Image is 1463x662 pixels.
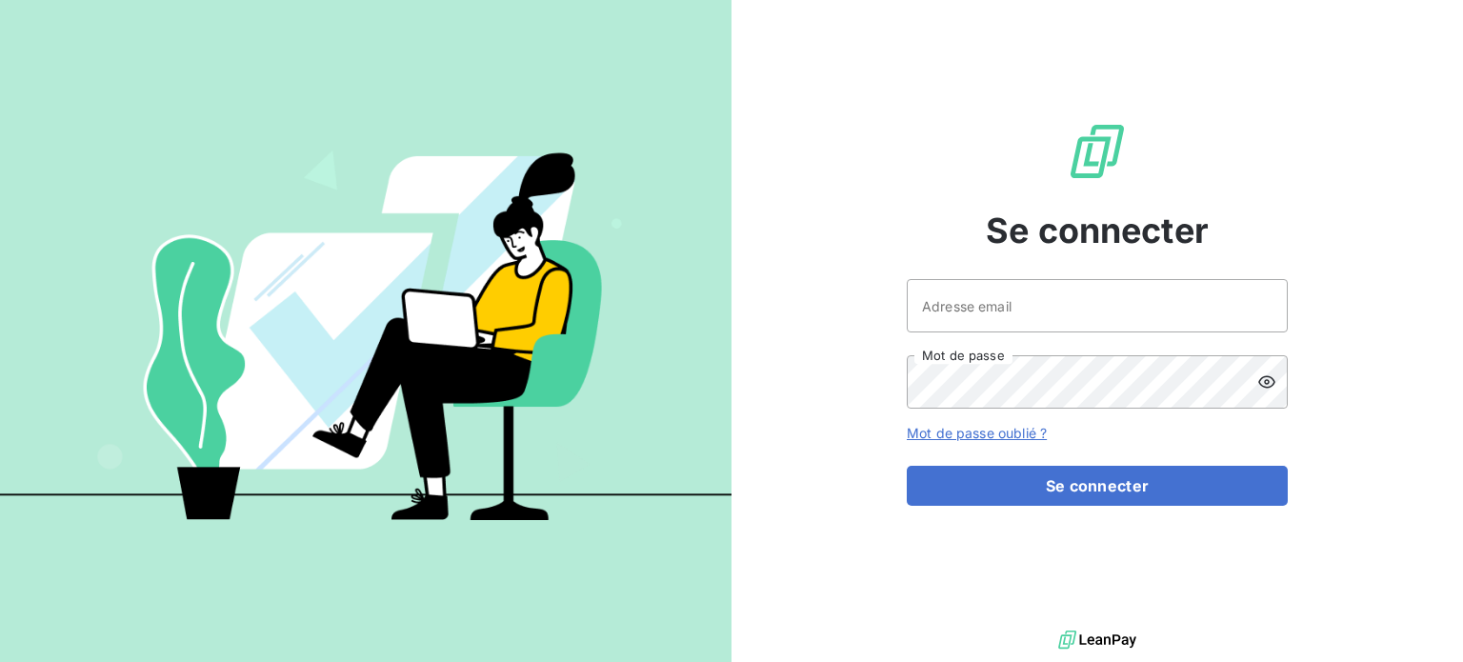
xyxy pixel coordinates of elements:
[986,205,1209,256] span: Se connecter
[907,279,1288,332] input: placeholder
[907,425,1047,441] a: Mot de passe oublié ?
[1058,626,1136,654] img: logo
[907,466,1288,506] button: Se connecter
[1067,121,1128,182] img: Logo LeanPay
